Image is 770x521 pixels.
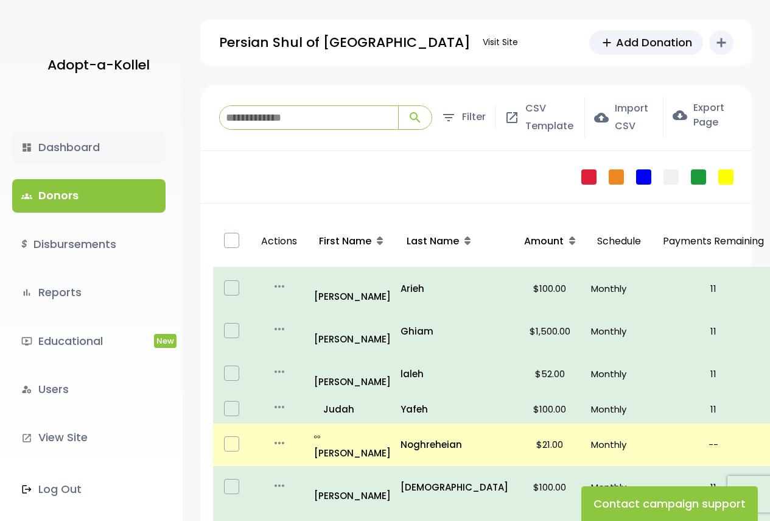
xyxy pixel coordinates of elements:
[154,334,177,348] span: New
[657,221,770,263] p: Payments Remaining
[594,110,609,125] span: cloud_upload
[591,221,647,263] p: Schedule
[398,106,432,129] button: search
[408,110,422,125] span: search
[272,436,287,450] i: more_horiz
[591,366,647,382] p: Monthly
[12,473,166,506] a: Log Out
[12,421,166,454] a: launchView Site
[314,428,391,461] a: all_inclusive[PERSON_NAME]
[21,287,32,298] i: bar_chart
[525,100,575,135] span: CSV Template
[314,434,323,440] i: all_inclusive
[407,234,459,248] span: Last Name
[401,323,508,339] a: Ghiam
[657,280,770,297] p: 11
[591,323,647,339] p: Monthly
[41,35,150,94] a: Adopt-a-Kollel
[591,401,647,417] p: Monthly
[657,401,770,417] p: 11
[657,436,770,453] p: --
[657,323,770,339] p: 11
[21,336,32,347] i: ondemand_video
[12,325,166,358] a: ondemand_videoEducationalNew
[401,436,508,453] a: Noghreheian
[272,364,287,379] i: more_horiz
[21,191,32,202] span: groups
[591,436,647,453] p: Monthly
[709,30,733,55] button: add
[314,357,391,390] a: [PERSON_NAME]
[518,436,581,453] p: $21.00
[657,479,770,495] p: 11
[272,478,287,493] i: more_horiz
[272,279,287,294] i: more_horiz
[589,30,703,55] a: addAdd Donation
[314,314,391,347] a: [PERSON_NAME]
[12,276,166,309] a: bar_chartReports
[21,433,32,444] i: launch
[518,323,581,339] p: $1,500.00
[12,373,166,406] a: manage_accountsUsers
[591,479,647,495] p: Monthly
[591,280,647,297] p: Monthly
[401,366,508,382] a: laleh
[600,36,614,49] span: add
[616,34,692,51] span: Add Donation
[314,471,391,504] a: [PERSON_NAME]
[714,35,729,50] i: add
[21,236,27,253] i: $
[462,108,486,126] span: Filter
[12,179,166,212] a: groupsDonors
[518,401,581,417] p: $100.00
[314,428,391,461] p: [PERSON_NAME]
[21,384,32,395] i: manage_accounts
[255,221,303,263] p: Actions
[314,272,391,305] a: [PERSON_NAME]
[12,228,166,261] a: $Disbursements
[401,479,508,495] a: [DEMOGRAPHIC_DATA]
[673,108,687,122] span: cloud_download
[518,366,581,382] p: $52.00
[314,401,391,417] a: Judah
[441,110,456,125] span: filter_list
[615,100,654,135] span: Import CSV
[12,131,166,164] a: dashboardDashboard
[21,142,32,153] i: dashboard
[581,486,758,521] button: Contact campaign support
[401,280,508,297] a: Arieh
[272,322,287,336] i: more_horiz
[518,280,581,297] p: $100.00
[518,479,581,495] p: $100.00
[477,30,524,54] a: Visit Site
[673,101,733,130] label: Export Page
[319,234,371,248] span: First Name
[401,401,508,417] a: Yafeh
[272,400,287,414] i: more_horiz
[657,366,770,382] p: 11
[524,234,564,248] span: Amount
[219,30,471,55] p: Persian Shul of [GEOGRAPHIC_DATA]
[505,110,519,125] span: open_in_new
[47,53,150,77] p: Adopt-a-Kollel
